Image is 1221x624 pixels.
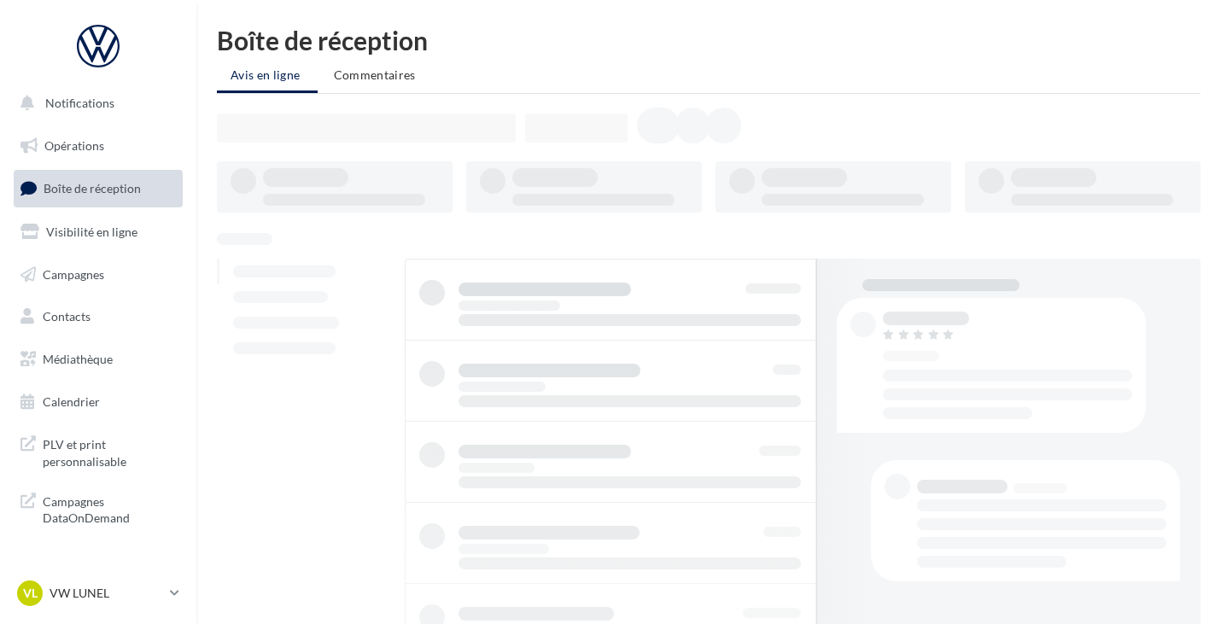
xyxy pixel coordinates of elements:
[10,257,186,293] a: Campagnes
[46,225,137,239] span: Visibilité en ligne
[23,585,38,602] span: VL
[10,214,186,250] a: Visibilité en ligne
[45,96,114,110] span: Notifications
[44,138,104,153] span: Opérations
[44,181,141,195] span: Boîte de réception
[217,27,1201,53] div: Boîte de réception
[10,426,186,476] a: PLV et print personnalisable
[10,341,186,377] a: Médiathèque
[10,483,186,534] a: Campagnes DataOnDemand
[334,67,416,82] span: Commentaires
[43,490,176,527] span: Campagnes DataOnDemand
[43,309,91,324] span: Contacts
[10,170,186,207] a: Boîte de réception
[10,299,186,335] a: Contacts
[43,266,104,281] span: Campagnes
[14,577,183,609] a: VL VW LUNEL
[10,85,179,121] button: Notifications
[10,128,186,164] a: Opérations
[50,585,163,602] p: VW LUNEL
[43,352,113,366] span: Médiathèque
[43,394,100,409] span: Calendrier
[43,433,176,469] span: PLV et print personnalisable
[10,384,186,420] a: Calendrier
